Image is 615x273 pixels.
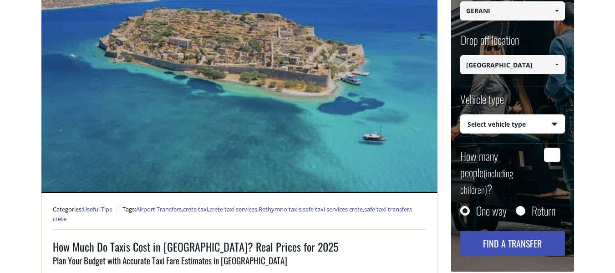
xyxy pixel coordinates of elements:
[460,32,519,55] label: Drop off location
[53,239,426,254] h1: How Much Do Taxis Cost in [GEOGRAPHIC_DATA]? Real Prices for 2025
[476,206,507,215] label: One way
[460,231,565,256] button: Find a transfer
[53,205,412,223] a: safe taxi transfers crete
[460,55,565,74] input: Select drop-off location
[183,205,208,213] a: crete taxi
[460,91,504,114] label: Vehicle type
[303,205,363,213] a: safe taxi services crete
[259,205,301,213] a: Rethymno taxis
[549,55,564,74] a: Show All Items
[532,206,555,215] label: Return
[549,1,564,21] a: Show All Items
[460,166,513,196] small: (including children)
[53,205,117,213] span: Categories:
[136,205,182,213] a: Airport Transfers
[461,115,564,134] span: Select vehicle type
[209,205,257,213] a: crete taxi services
[460,1,565,21] input: Select pickup location
[460,148,539,197] label: How many people ?
[53,205,412,223] span: Tags: , , , , ,
[83,205,112,213] a: Useful Tips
